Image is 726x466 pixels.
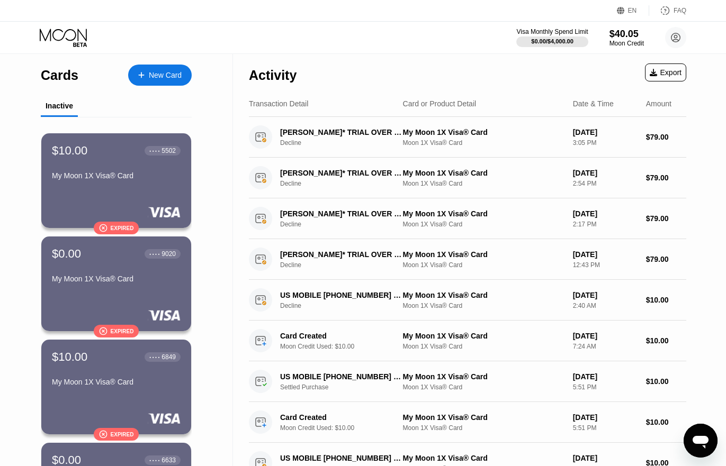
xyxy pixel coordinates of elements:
[674,7,686,14] div: FAQ
[280,302,411,309] div: Decline
[280,383,411,391] div: Settled Purchase
[249,402,686,443] div: Card CreatedMoon Credit Used: $10.00My Moon 1X Visa® CardMoon 1X Visa® Card[DATE]5:51 PM$10.00
[573,291,638,299] div: [DATE]
[249,198,686,239] div: [PERSON_NAME]* TRIAL OVER [PHONE_NUMBER] USDeclineMy Moon 1X Visa® CardMoon 1X Visa® Card[DATE]2:...
[573,169,638,177] div: [DATE]
[628,7,637,14] div: EN
[573,383,638,391] div: 5:51 PM
[573,372,638,381] div: [DATE]
[516,28,588,47] div: Visa Monthly Spend Limit$0.00/$4,000.00
[280,454,402,462] div: US MOBILE [PHONE_NUMBER] US
[617,5,649,16] div: EN
[46,102,73,110] div: Inactive
[403,413,564,422] div: My Moon 1X Visa® Card
[52,247,81,261] div: $0.00
[280,139,411,147] div: Decline
[403,261,564,269] div: Moon 1X Visa® Card
[403,383,564,391] div: Moon 1X Visa® Card
[162,250,176,258] div: 9020
[41,340,191,434] div: $10.00● ● ● ●6849My Moon 1X Visa® CardExpired
[403,169,564,177] div: My Moon 1X Visa® Card
[684,424,718,458] iframe: Button to launch messaging window
[280,128,402,136] div: [PERSON_NAME]* TRIAL OVER [PHONE_NUMBER] US
[162,147,176,154] div: 5502
[573,128,638,136] div: [DATE]
[646,173,686,182] div: $79.00
[646,377,686,386] div: $10.00
[573,261,638,269] div: 12:43 PM
[403,180,564,187] div: Moon 1X Visa® Card
[52,350,87,364] div: $10.00
[280,343,411,350] div: Moon Credit Used: $10.00
[646,418,686,426] div: $10.00
[573,221,638,228] div: 2:17 PM
[111,328,134,334] div: Expired
[610,40,644,47] div: Moon Credit
[573,424,638,432] div: 5:51 PM
[249,239,686,280] div: [PERSON_NAME]* TRIAL OVER [PHONE_NUMBER] USDeclineMy Moon 1X Visa® CardMoon 1X Visa® Card[DATE]12...
[249,158,686,198] div: [PERSON_NAME]* TRIAL OVER [PHONE_NUMBER] USDeclineMy Moon 1X Visa® CardMoon 1X Visa® Card[DATE]2:...
[645,63,686,81] div: Export
[41,68,78,83] div: Cards
[111,225,134,231] div: Expired
[650,68,682,77] div: Export
[52,171,181,180] div: My Moon 1X Visa® Card
[646,133,686,141] div: $79.00
[249,280,686,321] div: US MOBILE [PHONE_NUMBER] USDeclineMy Moon 1X Visa® CardMoon 1X Visa® Card[DATE]2:40 AM$10.00
[403,454,564,462] div: My Moon 1X Visa® Card
[280,221,411,228] div: Decline
[249,99,308,108] div: Transaction Detail
[149,459,160,462] div: ● ● ● ●
[646,336,686,345] div: $10.00
[403,99,477,108] div: Card or Product Detail
[573,180,638,187] div: 2:54 PM
[403,332,564,340] div: My Moon 1X Visa® Card
[280,424,411,432] div: Moon Credit Used: $10.00
[646,214,686,223] div: $79.00
[403,424,564,432] div: Moon 1X Visa® Card
[99,224,107,233] div: 
[162,353,176,361] div: 6849
[52,275,181,283] div: My Moon 1X Visa® Card
[280,169,402,177] div: [PERSON_NAME]* TRIAL OVER [PHONE_NUMBER] US
[249,321,686,361] div: Card CreatedMoon Credit Used: $10.00My Moon 1X Visa® CardMoon 1X Visa® Card[DATE]7:24 AM$10.00
[99,327,107,336] div: 
[280,291,402,299] div: US MOBILE [PHONE_NUMBER] US
[573,99,614,108] div: Date & Time
[573,343,638,350] div: 7:24 AM
[280,332,402,340] div: Card Created
[249,117,686,158] div: [PERSON_NAME]* TRIAL OVER [PHONE_NUMBER] USDeclineMy Moon 1X Visa® CardMoon 1X Visa® Card[DATE]3:...
[149,71,182,80] div: New Card
[649,5,686,16] div: FAQ
[149,149,160,152] div: ● ● ● ●
[646,99,671,108] div: Amount
[280,250,402,259] div: [PERSON_NAME]* TRIAL OVER [PHONE_NUMBER] US
[280,180,411,187] div: Decline
[573,332,638,340] div: [DATE]
[41,133,191,228] div: $10.00● ● ● ●5502My Moon 1X Visa® CardExpired
[280,209,402,218] div: [PERSON_NAME]* TRIAL OVER [PHONE_NUMBER] US
[403,302,564,309] div: Moon 1X Visa® Card
[646,255,686,263] div: $79.00
[403,221,564,228] div: Moon 1X Visa® Card
[516,28,588,35] div: Visa Monthly Spend Limit
[128,65,192,86] div: New Card
[52,144,87,158] div: $10.00
[111,432,134,437] div: Expired
[646,296,686,304] div: $10.00
[403,372,564,381] div: My Moon 1X Visa® Card
[280,261,411,269] div: Decline
[162,456,176,464] div: 6633
[249,361,686,402] div: US MOBILE [PHONE_NUMBER] USSettled PurchaseMy Moon 1X Visa® CardMoon 1X Visa® Card[DATE]5:51 PM$1...
[531,38,573,44] div: $0.00 / $4,000.00
[99,430,107,439] div: 
[403,250,564,259] div: My Moon 1X Visa® Card
[149,355,160,359] div: ● ● ● ●
[403,209,564,218] div: My Moon 1X Visa® Card
[403,139,564,147] div: Moon 1X Visa® Card
[403,291,564,299] div: My Moon 1X Visa® Card
[52,378,181,386] div: My Moon 1X Visa® Card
